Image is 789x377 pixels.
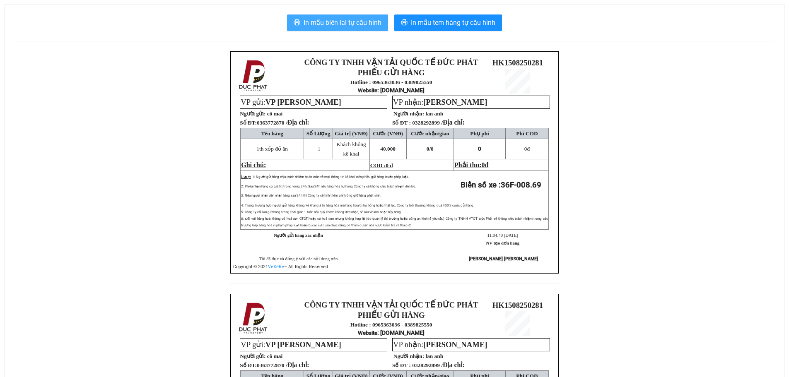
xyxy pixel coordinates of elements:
span: [PERSON_NAME] [423,98,487,106]
span: Copyright © 2021 – All Rights Reserved [233,264,328,269]
strong: Số ĐT : [392,120,411,126]
a: VeXeRe [268,264,284,269]
span: Giá trị (VNĐ) [335,130,368,137]
span: lan anh [425,110,443,117]
span: Địa chỉ: [443,361,465,368]
span: 0 [431,146,434,152]
span: Tôi đã đọc và đồng ý với các nội dung trên [259,257,338,261]
span: 1th xốp đồ ăn [256,146,288,152]
span: COD : [370,162,393,168]
span: 6: Đối với hàng hoá không có hoá đơn GTGT hoặc có hoá đơn nhưng không hợp lệ (do quản lý thị trườ... [241,217,548,227]
span: lan anh [425,353,443,359]
span: Phí COD [516,130,538,137]
strong: Hotline : 0965363036 - 0389825550 [350,322,432,328]
span: 0 đ [386,162,393,168]
strong: Hotline : 0965363036 - 0389825550 [350,79,432,85]
strong: [PERSON_NAME] [PERSON_NAME] [469,256,538,262]
span: Phụ phí [470,130,489,137]
span: 0 [478,146,481,152]
img: logo [236,58,271,93]
span: VP gửi: [241,340,341,349]
span: VP nhận: [393,98,487,106]
span: HK1508250281 [492,301,543,310]
strong: NV tạo đơn hàng [486,241,519,245]
strong: Người nhận: [393,353,424,359]
strong: Người gửi: [240,110,265,117]
span: VP [PERSON_NAME] [265,98,341,106]
span: printer [294,19,300,27]
span: HK1508250281 [492,58,543,67]
span: Khách không kê khai [336,141,366,157]
strong: Biển số xe : [461,180,541,190]
span: 0328292899 / [412,120,465,126]
span: cô mai [267,353,282,359]
span: Cước nhận/giao [411,130,449,137]
span: 0363772870 / [257,362,309,368]
span: 0328292899 / [412,362,465,368]
span: Phải thu: [454,161,488,168]
span: In mẫu tem hàng tự cấu hình [411,17,495,28]
strong: : [DOMAIN_NAME] [358,87,425,94]
strong: Người nhận: [393,110,424,117]
span: In mẫu biên lai tự cấu hình [304,17,381,28]
span: 4: Trong trường hợp người gửi hàng không kê khai giá trị hàng hóa mà hàng hóa bị hư hỏng hoặc thấ... [241,204,474,207]
strong: CÔNG TY TNHH VẬN TẢI QUỐC TẾ ĐỨC PHÁT [304,58,478,67]
span: Cước (VNĐ) [373,130,403,137]
span: VP [PERSON_NAME] [265,340,341,349]
strong: Số ĐT : [392,362,411,368]
strong: Người gửi hàng xác nhận [274,233,323,238]
span: Địa chỉ: [443,119,465,126]
span: 1: Người gửi hàng chịu trách nhiệm hoàn toàn về mọi thông tin kê khai trên phiếu gửi hàng trước p... [252,175,409,179]
span: Tên hàng [261,130,283,137]
img: logo [236,301,271,336]
span: VP nhận: [393,340,487,349]
span: Ghi chú: [241,161,266,168]
strong: PHIẾU GỬI HÀNG [358,68,425,77]
span: [PERSON_NAME] [423,340,487,349]
span: Địa chỉ: [287,119,309,126]
span: 2: Phiếu nhận hàng có giá trị trong vòng 24h. Sau 24h nếu hàng hóa hư hỏng Công ty sẽ không chịu ... [241,185,415,188]
span: VP gửi: [241,98,341,106]
span: 0 [524,146,527,152]
strong: CÔNG TY TNHH VẬN TẢI QUỐC TẾ ĐỨC PHÁT [304,300,478,309]
span: printer [401,19,408,27]
strong: : [DOMAIN_NAME] [358,329,425,336]
span: 1 [318,146,321,152]
span: 40.000 [380,146,396,152]
span: Website [358,87,377,94]
span: 0 [482,161,485,168]
strong: Số ĐT: [240,120,309,126]
span: cô mai [267,110,282,117]
span: đ [485,161,489,168]
span: 11:04:40 [DATE] [487,233,518,238]
strong: Người gửi: [240,353,265,359]
span: 0363772870 / [257,120,309,126]
span: 3: Nếu người nhận đến nhận hàng sau 24h thì Công ty sẽ tính thêm phí trông giữ hàng phát sinh. [241,194,381,197]
span: Website [358,330,377,336]
span: 36F-008.69 [501,180,541,190]
span: Lưu ý: [241,175,251,179]
span: Địa chỉ: [287,361,309,368]
span: Số Lượng [306,130,331,137]
span: 0/ [427,146,434,152]
span: 5: Công ty chỉ lưu giữ hàng trong thời gian 1 tuần nếu quý khách không đến nhận, sẽ lưu về kho ho... [241,210,401,214]
span: đ [524,146,530,152]
button: printerIn mẫu tem hàng tự cấu hình [394,14,502,31]
strong: PHIẾU GỬI HÀNG [358,311,425,319]
strong: Số ĐT: [240,362,309,368]
button: printerIn mẫu biên lai tự cấu hình [287,14,388,31]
